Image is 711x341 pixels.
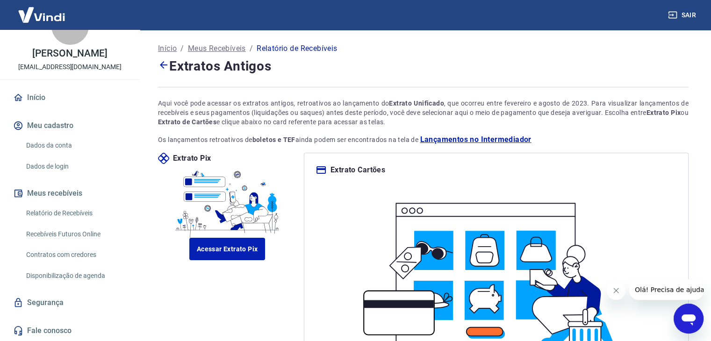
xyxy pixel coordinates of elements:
a: Recebíveis Futuros Online [22,225,129,244]
button: Meus recebíveis [11,183,129,204]
a: Relatório de Recebíveis [22,204,129,223]
a: Início [11,87,129,108]
a: Lançamentos no Intermediador [420,134,531,145]
strong: Extrato Pix [646,109,681,116]
a: Segurança [11,292,129,313]
a: Contratos com credores [22,245,129,264]
strong: Extrato Unificado [389,99,444,107]
p: / [180,43,184,54]
p: Extrato Cartões [330,164,385,176]
a: Fale conosco [11,320,129,341]
a: Acessar Extrato Pix [189,238,266,260]
p: [EMAIL_ADDRESS][DOMAIN_NAME] [18,62,122,72]
button: Meu cadastro [11,115,129,136]
iframe: Fechar mensagem [607,281,625,300]
img: Vindi [11,0,72,29]
h4: Extratos Antigos [158,56,689,76]
a: Dados de login [22,157,129,176]
p: Os lançamentos retroativos de ainda podem ser encontrados na tela de [158,134,689,145]
p: Extrato Pix [173,153,211,164]
p: / [250,43,253,54]
a: Meus Recebíveis [188,43,246,54]
div: Aqui você pode acessar os extratos antigos, retroativos ao lançamento do , que ocorreu entre feve... [158,99,689,127]
a: Disponibilização de agenda [22,266,129,285]
strong: boletos e TEF [252,136,295,143]
span: Olá! Precisa de ajuda? [6,7,79,14]
button: Sair [666,7,700,24]
strong: Extrato de Cartões [158,118,216,126]
iframe: Mensagem da empresa [629,279,704,300]
img: ilustrapix.38d2ed8fdf785898d64e9b5bf3a9451d.svg [172,164,283,238]
a: Início [158,43,177,54]
p: Relatório de Recebíveis [257,43,337,54]
p: [PERSON_NAME] [32,49,107,58]
iframe: Botão para abrir a janela de mensagens [674,304,704,334]
a: Dados da conta [22,136,129,155]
